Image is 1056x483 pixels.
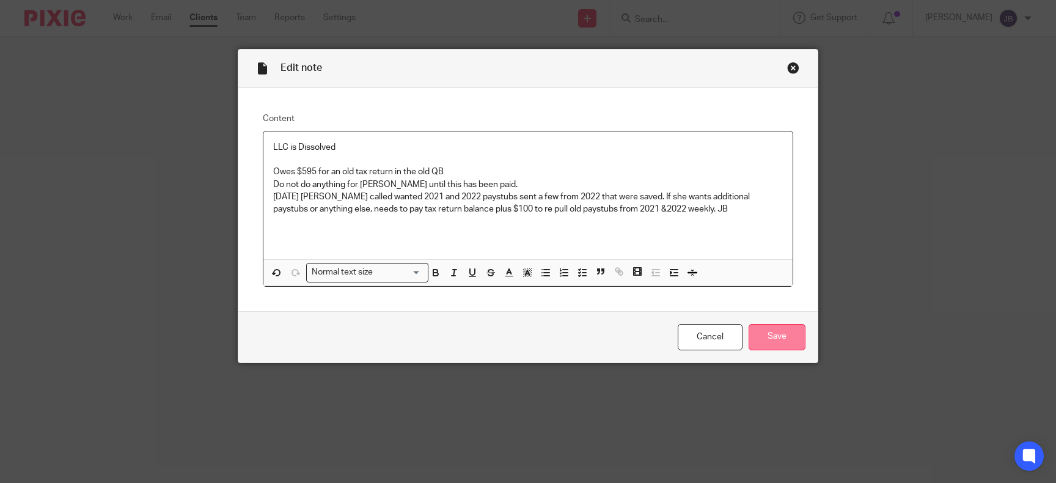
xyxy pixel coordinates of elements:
[263,112,793,125] label: Content
[280,63,322,73] span: Edit note
[309,266,376,279] span: Normal text size
[787,62,799,74] div: Close this dialog window
[377,266,421,279] input: Search for option
[273,191,783,216] p: [DATE] [PERSON_NAME] called wanted 2021 and 2022 paystubs sent a few from 2022 that were saved. I...
[749,324,805,350] input: Save
[306,263,428,282] div: Search for option
[273,166,783,178] p: Owes $595 for an old tax return in the old QB
[273,141,783,153] p: LLC is Dissolved
[678,324,743,350] a: Cancel
[273,179,783,191] p: Do not do anything for [PERSON_NAME] until this has been paid.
